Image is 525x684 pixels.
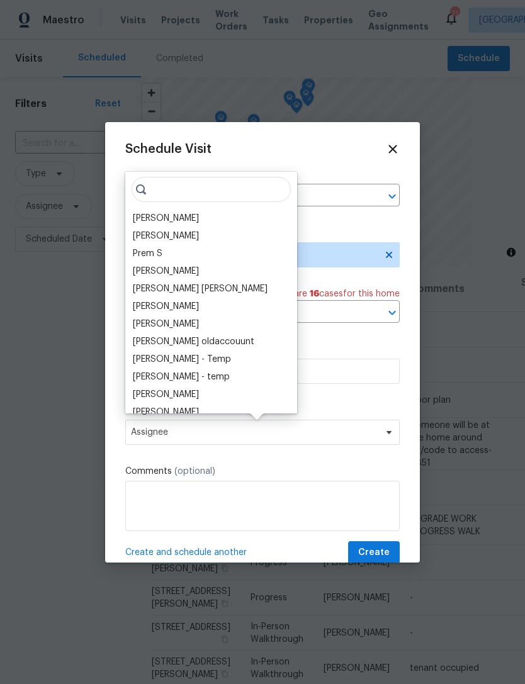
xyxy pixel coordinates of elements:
div: [PERSON_NAME] [133,212,199,225]
div: [PERSON_NAME] [133,300,199,313]
span: 16 [310,289,319,298]
div: [PERSON_NAME] - temp [133,371,230,383]
button: Create [348,541,400,564]
label: Comments [125,465,400,478]
button: Open [383,188,401,205]
button: Open [383,304,401,322]
span: (optional) [174,467,215,476]
div: [PERSON_NAME] [133,318,199,330]
div: [PERSON_NAME] oldaccouunt [133,335,254,348]
span: Schedule Visit [125,143,212,155]
div: [PERSON_NAME] [133,265,199,278]
div: [PERSON_NAME] [133,406,199,418]
div: [PERSON_NAME] - Temp [133,353,231,366]
span: Create [358,545,390,561]
span: There are case s for this home [270,288,400,300]
div: [PERSON_NAME] [133,230,199,242]
label: Home [125,171,400,184]
div: [PERSON_NAME] [PERSON_NAME] [133,283,268,295]
span: Assignee [131,427,378,437]
span: Close [386,142,400,156]
span: Create and schedule another [125,546,247,559]
div: [PERSON_NAME] [133,388,199,401]
div: Prem S [133,247,162,260]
